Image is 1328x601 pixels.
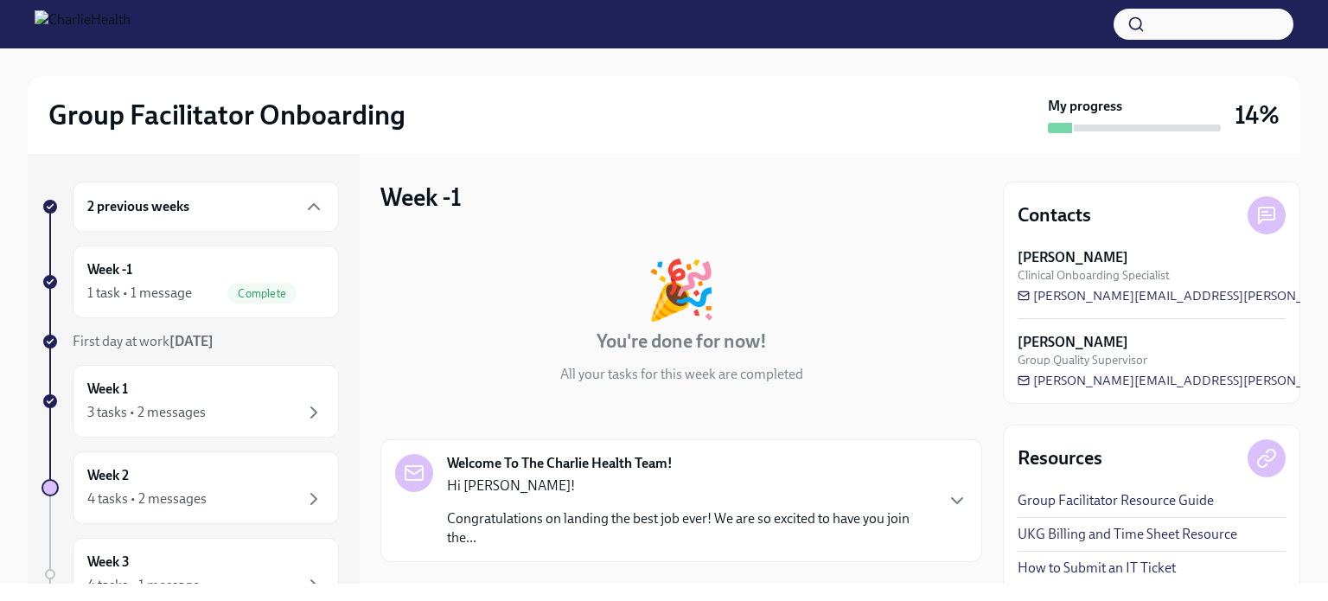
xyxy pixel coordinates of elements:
h6: 2 previous weeks [87,197,189,216]
strong: [DATE] [169,333,214,349]
h4: Contacts [1018,202,1091,228]
a: How to Submit an IT Ticket [1018,559,1176,578]
h3: Week -1 [380,182,462,213]
div: 🎉 [646,261,717,318]
img: CharlieHealth [35,10,131,38]
h6: Week 3 [87,553,130,572]
a: First day at work[DATE] [41,332,339,351]
h6: Week 1 [87,380,128,399]
strong: [PERSON_NAME] [1018,248,1128,267]
div: 3 tasks • 2 messages [87,403,206,422]
strong: Welcome To The Charlie Health Team! [447,454,673,473]
strong: My progress [1048,97,1122,116]
h6: Week -1 [87,260,132,279]
a: Week -11 task • 1 messageComplete [41,246,339,318]
span: Complete [227,287,297,300]
h4: Resources [1018,445,1102,471]
div: 2 previous weeks [73,182,339,232]
div: 4 tasks • 1 message [87,576,200,595]
h6: Week 2 [87,466,129,485]
span: First day at work [73,333,214,349]
h2: Group Facilitator Onboarding [48,98,405,132]
p: Congratulations on landing the best job ever! We are so excited to have you join the... [447,509,933,547]
h3: 14% [1235,99,1280,131]
h4: You're done for now! [597,329,767,355]
div: 4 tasks • 2 messages [87,489,207,508]
p: All your tasks for this week are completed [560,365,803,384]
a: Group Facilitator Resource Guide [1018,491,1214,510]
a: Week 13 tasks • 2 messages [41,365,339,438]
strong: [PERSON_NAME] [1018,333,1128,352]
span: Group Quality Supervisor [1018,352,1147,368]
span: Clinical Onboarding Specialist [1018,267,1170,284]
a: Week 24 tasks • 2 messages [41,451,339,524]
p: Hi [PERSON_NAME]! [447,476,933,496]
a: UKG Billing and Time Sheet Resource [1018,525,1237,544]
div: 1 task • 1 message [87,284,192,303]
